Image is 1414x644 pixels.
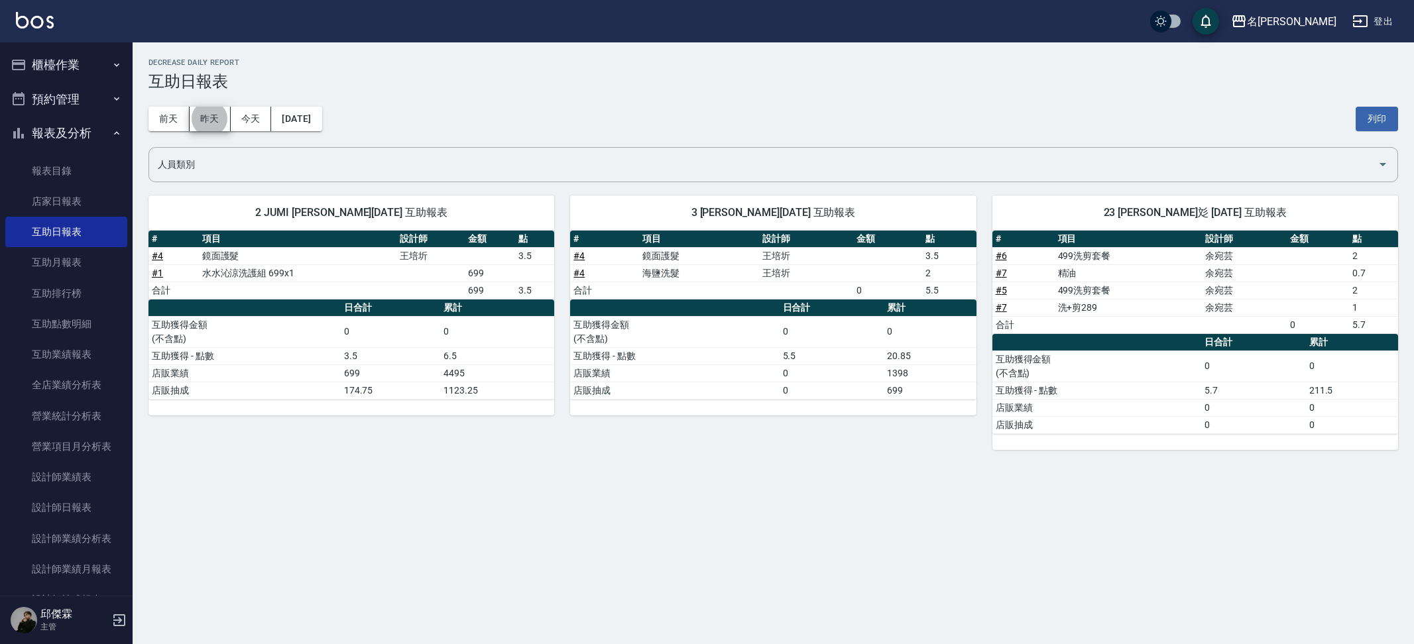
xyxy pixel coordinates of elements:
[884,347,976,364] td: 20.85
[586,206,960,219] span: 3 [PERSON_NAME][DATE] 互助報表
[639,264,758,282] td: 海鹽洗髮
[231,107,272,131] button: 今天
[1202,282,1287,299] td: 余宛芸
[1306,416,1398,433] td: 0
[148,299,554,400] table: a dense table
[1201,399,1306,416] td: 0
[1247,13,1336,30] div: 名[PERSON_NAME]
[5,247,127,278] a: 互助月報表
[164,206,538,219] span: 2 JUMI [PERSON_NAME][DATE] 互助報表
[148,382,341,399] td: 店販抽成
[5,116,127,150] button: 報表及分析
[996,285,1007,295] a: #5
[5,309,127,339] a: 互助點數明細
[992,350,1201,382] td: 互助獲得金額 (不含點)
[465,282,515,299] td: 699
[271,107,322,131] button: [DATE]
[1306,350,1398,382] td: 0
[1201,382,1306,399] td: 5.7
[5,523,127,554] a: 設計師業績分析表
[570,231,639,248] th: #
[148,282,199,299] td: 合計
[11,607,37,633] img: Person
[570,231,976,299] table: a dense table
[5,492,127,523] a: 設計師日報表
[639,247,758,264] td: 鏡面護髮
[341,347,440,364] td: 3.5
[639,231,758,248] th: 項目
[5,82,127,117] button: 預約管理
[148,231,199,248] th: #
[992,334,1398,434] table: a dense table
[341,299,440,317] th: 日合計
[1349,299,1398,316] td: 1
[996,268,1007,278] a: #7
[5,186,127,217] a: 店家日報表
[780,347,884,364] td: 5.5
[1202,299,1287,316] td: 余宛芸
[5,431,127,462] a: 營業項目月分析表
[5,217,127,247] a: 互助日報表
[1349,264,1398,282] td: 0.7
[1349,282,1398,299] td: 2
[515,231,555,248] th: 點
[853,282,922,299] td: 0
[922,231,976,248] th: 點
[1306,399,1398,416] td: 0
[1008,206,1382,219] span: 23 [PERSON_NAME]彣 [DATE] 互助報表
[1201,334,1306,351] th: 日合計
[922,282,976,299] td: 5.5
[570,364,779,382] td: 店販業績
[40,621,108,633] p: 主管
[148,58,1398,67] h2: Decrease Daily Report
[465,264,515,282] td: 699
[16,12,54,28] img: Logo
[922,247,976,264] td: 3.5
[1055,282,1202,299] td: 499洗剪套餐
[148,364,341,382] td: 店販業績
[199,231,396,248] th: 項目
[996,250,1007,261] a: #6
[1201,416,1306,433] td: 0
[853,231,922,248] th: 金額
[40,608,108,621] h5: 邱傑霖
[440,347,554,364] td: 6.5
[992,316,1055,333] td: 合計
[199,247,396,264] td: 鏡面護髮
[996,302,1007,313] a: #7
[1055,231,1202,248] th: 項目
[780,382,884,399] td: 0
[1287,231,1349,248] th: 金額
[1349,247,1398,264] td: 2
[190,107,231,131] button: 昨天
[5,339,127,370] a: 互助業績報表
[1202,264,1287,282] td: 余宛芸
[884,316,976,347] td: 0
[515,282,555,299] td: 3.5
[1193,8,1219,34] button: save
[5,278,127,309] a: 互助排行榜
[1287,316,1349,333] td: 0
[341,364,440,382] td: 699
[992,416,1201,433] td: 店販抽成
[440,316,554,347] td: 0
[1201,350,1306,382] td: 0
[570,347,779,364] td: 互助獲得 - 點數
[5,462,127,492] a: 設計師業績表
[570,299,976,400] table: a dense table
[1202,247,1287,264] td: 余宛芸
[5,156,127,186] a: 報表目錄
[573,268,585,278] a: #4
[396,231,465,248] th: 設計師
[152,268,163,278] a: #1
[570,282,639,299] td: 合計
[1306,382,1398,399] td: 211.5
[1349,316,1398,333] td: 5.7
[396,247,465,264] td: 王培圻
[570,316,779,347] td: 互助獲得金額 (不含點)
[1226,8,1342,35] button: 名[PERSON_NAME]
[148,72,1398,91] h3: 互助日報表
[148,316,341,347] td: 互助獲得金額 (不含點)
[1349,231,1398,248] th: 點
[1055,299,1202,316] td: 洗+剪289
